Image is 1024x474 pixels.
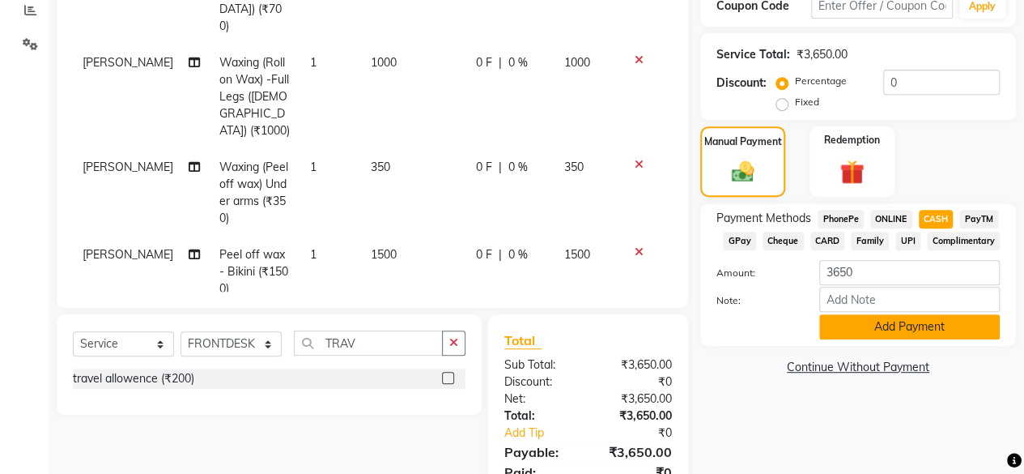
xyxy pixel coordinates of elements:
span: Payment Methods [716,210,811,227]
span: UPI [895,232,920,250]
div: ₹3,650.00 [588,391,684,408]
span: Total [504,332,542,349]
span: ONLINE [870,210,912,228]
span: GPay [723,232,756,250]
label: Manual Payment [704,135,782,149]
input: Search or Scan [294,331,443,356]
span: 0 F [476,54,492,71]
div: Net: [492,391,588,408]
div: ₹3,650.00 [588,408,684,425]
a: Add Tip [492,425,604,442]
span: Waxing (Peel off wax) Under arms (₹350) [219,160,288,225]
div: ₹0 [588,374,684,391]
span: 0 F [476,246,492,263]
span: | [499,159,502,176]
span: Family [851,232,889,250]
span: CASH [919,210,954,228]
div: Sub Total: [492,357,588,374]
div: Discount: [716,75,767,92]
span: 0 % [508,246,528,263]
input: Add Note [819,287,1000,312]
div: Service Total: [716,46,790,63]
label: Percentage [795,74,847,88]
div: ₹3,650.00 [588,442,684,462]
span: 0 F [476,159,492,176]
label: Amount: [704,266,807,280]
span: Waxing (Roll on Wax) -Full Legs ([DEMOGRAPHIC_DATA]) (₹1000) [219,55,290,138]
button: Add Payment [819,314,1000,339]
span: 1 [310,247,317,262]
label: Note: [704,293,807,308]
span: Peel off wax - Bikini (₹1500) [219,247,288,296]
div: ₹3,650.00 [797,46,848,63]
span: 1500 [371,247,397,262]
span: [PERSON_NAME] [83,55,173,70]
span: 350 [563,160,583,174]
a: Continue Without Payment [703,359,1013,376]
span: 1000 [563,55,589,70]
img: _cash.svg [724,159,762,185]
span: 0 % [508,159,528,176]
div: Discount: [492,374,588,391]
span: 350 [371,160,390,174]
label: Fixed [795,95,819,109]
span: 1 [310,160,317,174]
span: | [499,54,502,71]
div: ₹3,650.00 [588,357,684,374]
span: 0 % [508,54,528,71]
input: Amount [819,260,1000,285]
span: | [499,246,502,263]
span: PayTM [959,210,998,228]
span: Cheque [763,232,804,250]
div: travel allowence (₹200) [73,370,194,387]
span: Complimentary [927,232,1000,250]
span: PhonePe [818,210,864,228]
span: 1 [310,55,317,70]
span: 1500 [563,247,589,262]
div: Payable: [492,442,588,462]
span: [PERSON_NAME] [83,160,173,174]
label: Redemption [824,133,880,147]
div: Total: [492,408,588,425]
span: [PERSON_NAME] [83,247,173,262]
img: _gift.svg [832,157,872,187]
div: ₹0 [604,425,684,442]
span: CARD [810,232,845,250]
span: 1000 [371,55,397,70]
